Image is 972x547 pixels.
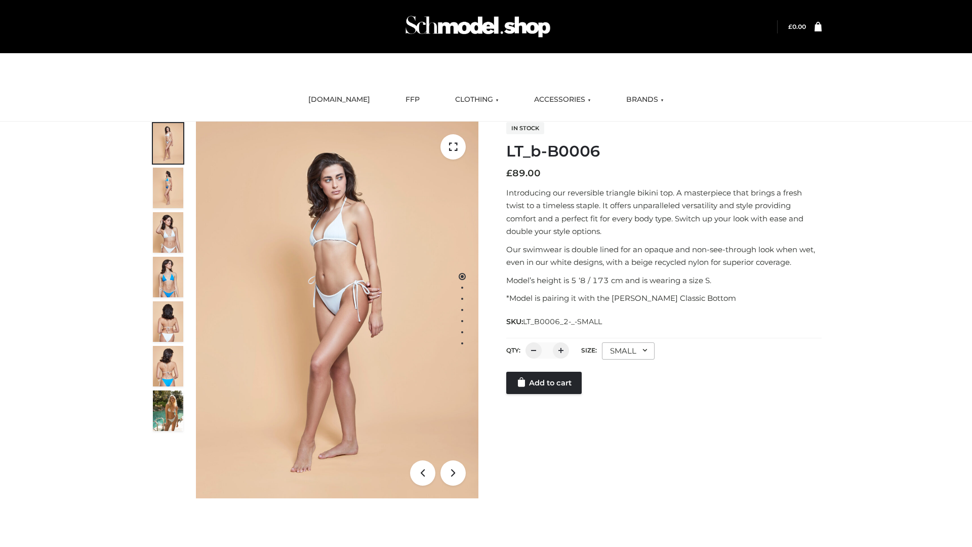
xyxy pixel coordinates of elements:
img: ArielClassicBikiniTop_CloudNine_AzureSky_OW114ECO_1 [196,122,478,498]
label: QTY: [506,346,520,354]
p: Introducing our reversible triangle bikini top. A masterpiece that brings a fresh twist to a time... [506,186,822,238]
img: ArielClassicBikiniTop_CloudNine_AzureSky_OW114ECO_3-scaled.jpg [153,212,183,253]
img: ArielClassicBikiniTop_CloudNine_AzureSky_OW114ECO_1-scaled.jpg [153,123,183,164]
span: LT_B0006_2-_-SMALL [523,317,602,326]
img: Schmodel Admin 964 [402,7,554,47]
h1: LT_b-B0006 [506,142,822,161]
span: £ [788,23,792,30]
label: Size: [581,346,597,354]
a: BRANDS [619,89,671,111]
img: ArielClassicBikiniTop_CloudNine_AzureSky_OW114ECO_2-scaled.jpg [153,168,183,208]
a: Add to cart [506,372,582,394]
p: *Model is pairing it with the [PERSON_NAME] Classic Bottom [506,292,822,305]
img: Arieltop_CloudNine_AzureSky2.jpg [153,390,183,431]
a: [DOMAIN_NAME] [301,89,378,111]
span: £ [506,168,512,179]
div: SMALL [602,342,655,360]
bdi: 0.00 [788,23,806,30]
a: CLOTHING [448,89,506,111]
img: ArielClassicBikiniTop_CloudNine_AzureSky_OW114ECO_8-scaled.jpg [153,346,183,386]
a: £0.00 [788,23,806,30]
span: SKU: [506,316,603,328]
img: ArielClassicBikiniTop_CloudNine_AzureSky_OW114ECO_7-scaled.jpg [153,301,183,342]
a: ACCESSORIES [526,89,598,111]
span: In stock [506,122,544,134]
p: Model’s height is 5 ‘8 / 173 cm and is wearing a size S. [506,274,822,287]
bdi: 89.00 [506,168,541,179]
a: FFP [398,89,427,111]
p: Our swimwear is double lined for an opaque and non-see-through look when wet, even in our white d... [506,243,822,269]
img: ArielClassicBikiniTop_CloudNine_AzureSky_OW114ECO_4-scaled.jpg [153,257,183,297]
